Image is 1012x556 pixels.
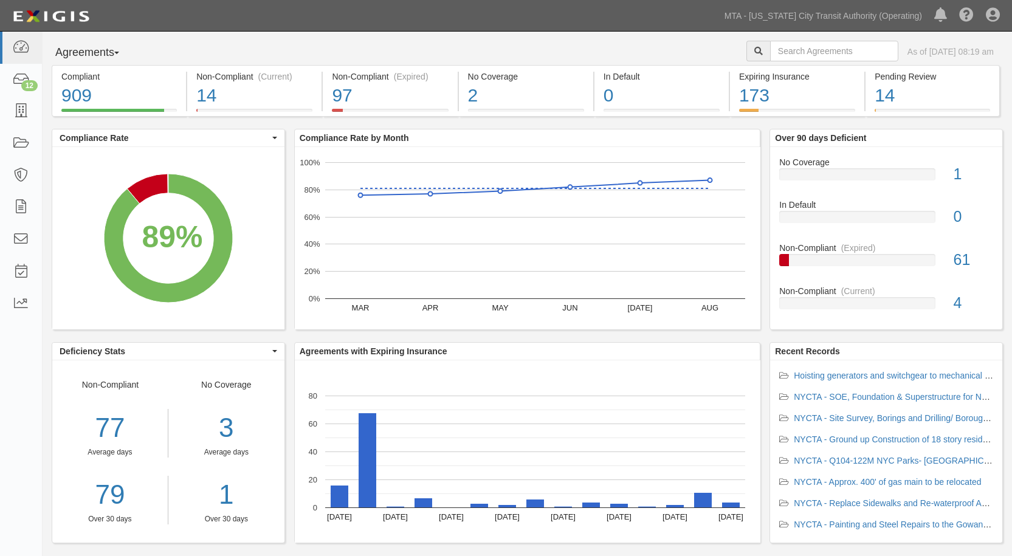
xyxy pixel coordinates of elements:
text: AUG [701,303,718,312]
button: Deficiency Stats [52,343,284,360]
div: 0 [604,83,720,109]
svg: A chart. [295,147,760,329]
i: Help Center - Complianz [959,9,974,23]
div: (Expired) [394,70,429,83]
text: [DATE] [327,512,352,521]
div: 909 [61,83,177,109]
text: [DATE] [627,303,652,312]
text: 20 [308,475,317,484]
text: [DATE] [718,512,743,521]
div: In Default [770,199,1002,211]
text: 80 [308,391,317,400]
text: [DATE] [551,512,576,521]
b: Over 90 days Deficient [775,133,866,143]
text: 0 [313,503,317,512]
text: [DATE] [383,512,408,521]
div: 1 [945,163,1002,185]
a: Pending Review14 [866,109,1000,118]
a: No Coverage1 [779,156,993,199]
a: In Default0 [779,199,993,242]
div: Non-Compliant [770,242,1002,254]
div: In Default [604,70,720,83]
a: Expiring Insurance173 [730,109,864,118]
text: APR [422,303,438,312]
div: Expiring Insurance [739,70,855,83]
text: JUN [562,303,577,312]
text: [DATE] [495,512,520,521]
div: Average days [52,447,168,458]
svg: A chart. [295,360,760,543]
text: MAY [492,303,509,312]
div: (Current) [258,70,292,83]
div: Compliant [61,70,177,83]
a: MTA - [US_STATE] City Transit Authority (Operating) [718,4,928,28]
a: Non-Compliant(Expired)97 [323,109,457,118]
div: Non-Compliant [52,379,168,524]
div: Over 30 days [177,514,275,524]
div: 173 [739,83,855,109]
div: (Current) [841,285,875,297]
div: 14 [875,83,990,109]
b: Recent Records [775,346,840,356]
button: Agreements [52,41,143,65]
a: Hoisting generators and switchgear to mechanical room [794,371,1004,380]
div: 12 [21,80,38,91]
div: 61 [945,249,1002,271]
text: 40 [308,447,317,456]
div: 77 [52,409,168,447]
text: 100% [300,158,320,167]
text: MAR [351,303,369,312]
svg: A chart. [52,147,284,329]
text: 60% [304,212,320,221]
div: 14 [196,83,312,109]
text: 60 [308,419,317,428]
a: In Default0 [594,109,729,118]
div: 2 [468,83,584,109]
div: 3 [177,409,275,447]
div: Non-Compliant (Expired) [332,70,448,83]
text: 40% [304,239,320,249]
a: Non-Compliant(Current)14 [187,109,322,118]
b: Agreements with Expiring Insurance [300,346,447,356]
div: As of [DATE] 08:19 am [907,46,994,58]
text: [DATE] [663,512,687,521]
b: Compliance Rate by Month [300,133,409,143]
a: Non-Compliant(Expired)61 [779,242,993,285]
text: 80% [304,185,320,194]
div: Over 30 days [52,514,168,524]
a: Non-Compliant(Current)4 [779,285,993,319]
img: logo-5460c22ac91f19d4615b14bd174203de0afe785f0fc80cf4dbbc73dc1793850b.png [9,5,93,27]
div: 0 [945,206,1002,228]
div: No Coverage [468,70,584,83]
div: Pending Review [875,70,990,83]
text: [DATE] [439,512,464,521]
a: Compliant909 [52,109,186,118]
span: Compliance Rate [60,132,269,144]
a: NYCTA - Approx. 400' of gas main to be relocated [794,477,981,487]
text: [DATE] [607,512,632,521]
text: 0% [308,294,320,303]
input: Search Agreements [770,41,898,61]
a: 79 [52,476,168,514]
div: Non-Compliant [770,285,1002,297]
div: No Coverage [168,379,284,524]
a: 1 [177,476,275,514]
div: 89% [142,216,202,259]
a: No Coverage2 [459,109,593,118]
div: (Expired) [841,242,876,254]
div: Average days [177,447,275,458]
div: Non-Compliant (Current) [196,70,312,83]
button: Compliance Rate [52,129,284,146]
text: 20% [304,267,320,276]
div: 97 [332,83,448,109]
span: Deficiency Stats [60,345,269,357]
div: 4 [945,292,1002,314]
div: No Coverage [770,156,1002,168]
